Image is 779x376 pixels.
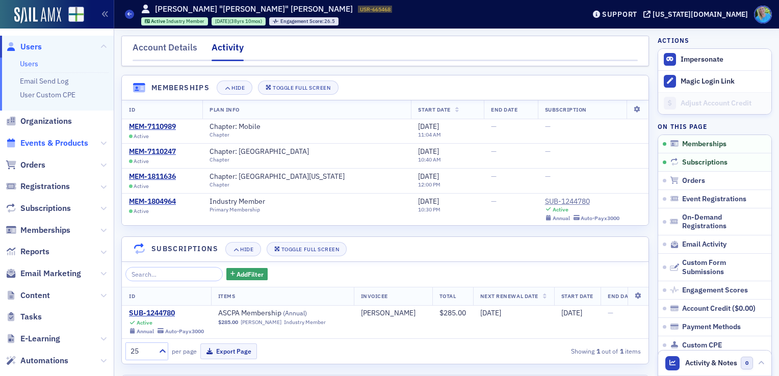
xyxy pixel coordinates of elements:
button: Impersonate [681,55,723,64]
a: Registrations [6,181,70,192]
a: Adjust Account Credit [658,92,771,114]
span: 0 [741,357,754,369]
h4: On this page [658,122,772,131]
h4: Actions [658,36,689,45]
span: ( Annual ) [283,309,307,317]
div: Auto-Pay x3000 [581,215,619,222]
h1: [PERSON_NAME] "[PERSON_NAME]" [PERSON_NAME] [155,4,353,15]
button: AddFilter [226,268,268,281]
span: [DATE] [418,122,439,131]
span: Next Renewal Date [480,292,538,300]
a: [PERSON_NAME] [361,309,416,318]
h4: Subscriptions [151,244,218,254]
div: Active [137,319,152,326]
div: 1986-10-16 00:00:00 [212,17,266,25]
a: Active Industry Member [145,18,205,24]
div: Toggle Full Screen [273,85,330,91]
a: SUB-1244780 [545,197,620,206]
span: Industry Member [166,18,204,24]
button: Hide [217,80,252,95]
div: Hide [231,85,245,91]
span: $0.00 [735,304,753,313]
div: Industry Member [284,319,326,326]
div: Chapter [210,131,270,138]
span: Organizations [20,116,72,127]
a: Email Marketing [6,268,81,279]
a: View Homepage [61,7,84,24]
span: Custom CPE [682,341,722,350]
div: Toggle Full Screen [281,247,339,252]
a: Users [6,41,42,52]
a: SUB-1244780 [129,309,204,318]
button: [US_STATE][DOMAIN_NAME] [643,11,751,18]
a: MEM-7110989 [129,122,176,131]
span: Memberships [682,140,726,149]
span: Users [20,41,42,52]
div: Engagement Score: 26.5 [269,17,339,25]
div: Auto-Pay x3000 [165,328,204,335]
span: Greg Henderson [361,309,425,318]
time: 10:30 PM [418,206,440,213]
span: — [491,122,497,131]
span: — [491,197,497,206]
div: Chapter [210,156,318,163]
span: ID [129,106,135,113]
span: Active [134,133,149,140]
span: Automations [20,355,68,366]
div: Support [602,10,637,19]
span: Plan Info [210,106,240,113]
a: Organizations [6,116,72,127]
span: — [545,122,551,131]
a: E-Learning [6,333,60,344]
span: Subscription [545,106,587,113]
a: Tasks [6,311,42,323]
span: [DATE] [561,308,582,317]
span: End Date [491,106,517,113]
a: Automations [6,355,68,366]
span: — [491,147,497,156]
span: Subscriptions [20,203,71,214]
div: 26.5 [280,19,335,24]
span: Profile [754,6,772,23]
span: Engagement Score : [280,18,325,24]
span: Payment Methods [682,323,741,332]
span: Custom Form Submissions [682,258,767,276]
span: Orders [682,176,705,185]
span: Email Activity [682,240,726,249]
span: — [608,308,613,317]
span: End Date [608,292,634,300]
span: E-Learning [20,333,60,344]
span: USR-665468 [360,6,391,13]
a: Industry Member [210,197,274,206]
a: Users [20,59,38,68]
a: MEM-7110247 [129,147,176,156]
a: Email Send Log [20,76,68,86]
span: [DATE] [418,147,439,156]
h4: Memberships [151,83,210,93]
span: Start Date [561,292,593,300]
span: Active [134,208,149,214]
span: Email Marketing [20,268,81,279]
div: Adjust Account Credit [681,99,766,108]
a: Chapter: Mobile [210,122,270,131]
span: — [545,172,551,181]
a: ASCPA Membership (Annual) [218,309,347,318]
button: Hide [225,242,261,256]
a: MEM-1804964 [129,197,176,206]
a: Reports [6,246,49,257]
strong: 1 [618,346,625,356]
button: Magic Login Link [658,70,771,92]
a: Chapter: [GEOGRAPHIC_DATA] [210,147,318,156]
button: Toggle Full Screen [258,80,339,95]
a: MEM-1811636 [129,172,176,181]
span: Orders [20,159,45,171]
a: SailAMX [14,7,61,23]
span: Active [134,183,149,190]
span: Engagement Scores [682,286,748,295]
